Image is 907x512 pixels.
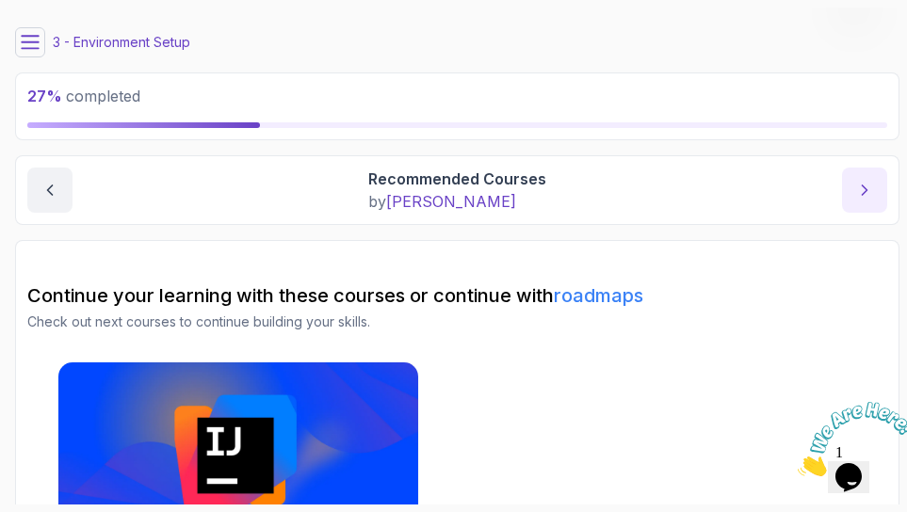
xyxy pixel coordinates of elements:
button: previous content [27,168,73,213]
span: [PERSON_NAME] [386,192,516,211]
p: Check out next courses to continue building your skills. [27,312,887,331]
p: 3 - Environment Setup [53,33,190,52]
span: completed [27,87,140,105]
p: Recommended Courses [368,168,546,190]
span: 27 % [27,87,62,105]
p: by [368,190,546,213]
img: Chat attention grabber [8,8,124,82]
a: roadmaps [554,284,643,307]
button: next content [842,168,887,213]
span: 1 [8,8,15,24]
iframe: chat widget [790,394,907,484]
h2: Continue your learning with these courses or continue with [27,282,887,309]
